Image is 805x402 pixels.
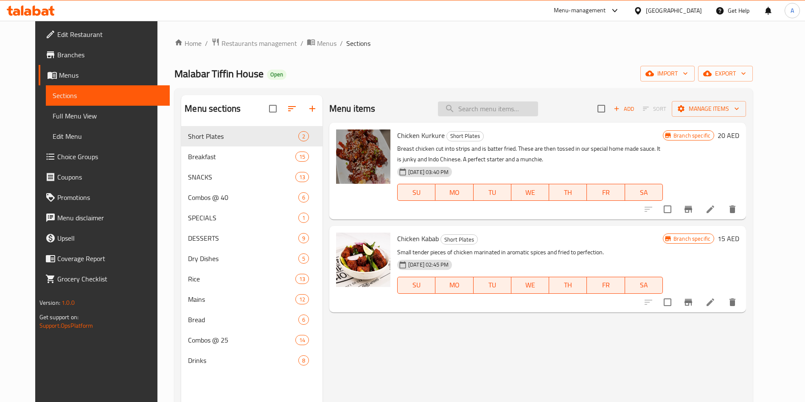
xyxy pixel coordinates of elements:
button: FR [587,184,625,201]
div: Short Plates [446,131,484,141]
div: Menu-management [554,6,606,16]
div: Combos @ 406 [181,187,323,208]
span: 6 [299,194,309,202]
button: TH [549,277,587,294]
span: Branch specific [670,235,714,243]
span: Mains [188,294,295,304]
button: SA [625,277,663,294]
span: DESSERTS [188,233,298,243]
span: Get support on: [39,312,79,323]
nav: breadcrumb [174,38,753,49]
a: Menu disclaimer [39,208,170,228]
button: Branch-specific-item [678,199,698,219]
h2: Menu sections [185,102,241,115]
span: Open [267,71,286,78]
button: MO [435,184,473,201]
a: Menus [307,38,337,49]
span: SU [401,279,432,291]
span: Sections [346,38,370,48]
button: SA [625,184,663,201]
span: Breakfast [188,152,295,162]
button: Add section [302,98,323,119]
a: Branches [39,45,170,65]
span: Chicken Kabab [397,232,439,245]
span: SNACKS [188,172,295,182]
a: Sections [46,85,170,106]
button: Add [610,102,637,115]
button: WE [511,184,549,201]
li: / [340,38,343,48]
nav: Menu sections [181,123,323,374]
span: Choice Groups [57,152,163,162]
span: SA [628,279,659,291]
a: Upsell [39,228,170,248]
span: Combos @ 25 [188,335,295,345]
div: Short Plates2 [181,126,323,146]
span: 1.0.0 [62,297,75,308]
span: Short Plates [188,131,298,141]
h2: Menu items [329,102,376,115]
span: 1 [299,214,309,222]
button: Branch-specific-item [678,292,698,312]
button: TH [549,184,587,201]
a: Home [174,38,202,48]
span: 9 [299,234,309,242]
span: Rice [188,274,295,284]
span: TU [477,186,508,199]
span: Restaurants management [222,38,297,48]
a: Grocery Checklist [39,269,170,289]
li: / [300,38,303,48]
div: items [295,335,309,345]
button: export [698,66,753,82]
a: Edit menu item [705,297,715,307]
button: delete [722,199,743,219]
div: SNACKS13 [181,167,323,187]
h6: 15 AED [718,233,739,245]
span: Select section first [637,102,672,115]
span: Version: [39,297,60,308]
span: Branch specific [670,132,714,140]
div: items [298,315,309,325]
button: TU [474,277,511,294]
div: Open [267,70,286,80]
div: items [298,213,309,223]
a: Full Menu View [46,106,170,126]
div: items [295,152,309,162]
span: export [705,68,746,79]
div: items [295,274,309,284]
span: Select all sections [264,100,282,118]
h6: 20 AED [718,129,739,141]
a: Choice Groups [39,146,170,167]
p: Small tender pieces of chicken marinated in aromatic spices and fried to perfection. [397,247,663,258]
button: delete [722,292,743,312]
span: Full Menu View [53,111,163,121]
span: MO [439,186,470,199]
div: items [298,131,309,141]
a: Coverage Report [39,248,170,269]
button: TU [474,184,511,201]
span: TH [553,279,583,291]
span: Menu disclaimer [57,213,163,223]
div: Bread6 [181,309,323,330]
span: Edit Menu [53,131,163,141]
span: Branches [57,50,163,60]
div: Breakfast15 [181,146,323,167]
span: Menus [59,70,163,80]
span: 14 [296,336,309,344]
div: Rice13 [181,269,323,289]
div: Drinks [188,355,298,365]
button: WE [511,277,549,294]
span: 6 [299,316,309,324]
a: Restaurants management [211,38,297,49]
span: FR [590,186,621,199]
span: Dry Dishes [188,253,298,264]
a: Menus [39,65,170,85]
span: Coverage Report [57,253,163,264]
span: SU [401,186,432,199]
